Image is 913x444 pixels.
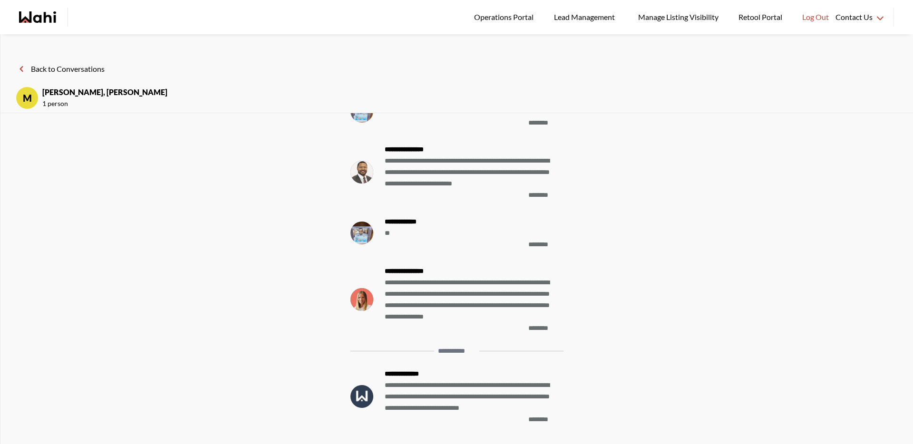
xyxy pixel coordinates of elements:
[738,11,785,23] span: Retool Portal
[554,11,618,23] span: Lead Management
[474,11,537,23] span: Operations Portal
[42,98,167,109] span: 1 person
[16,63,105,75] button: Back to Conversations
[19,11,56,23] a: Wahi homepage
[802,11,829,23] span: Log Out
[635,11,721,23] span: Manage Listing Visibility
[42,87,167,98] strong: [PERSON_NAME], [PERSON_NAME]
[16,87,39,109] div: M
